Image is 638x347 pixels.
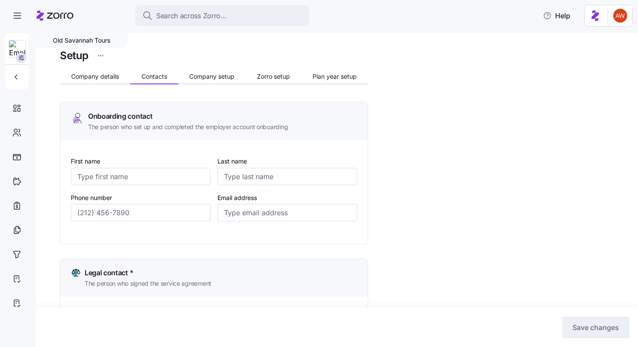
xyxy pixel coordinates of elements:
span: The person who signed the service agreement [85,279,211,288]
span: Save changes [572,322,619,333]
label: Last name [217,157,247,166]
input: Type first name [71,168,210,185]
img: 3c671664b44671044fa8929adf5007c6 [613,9,627,23]
span: Help [543,10,570,21]
label: Email address [217,193,257,203]
span: Company details [71,73,119,80]
input: (212) 456-7890 [71,204,210,221]
span: Search across Zorro... [156,10,227,21]
span: Zorro setup [257,73,290,80]
button: Save changes [562,317,629,338]
input: Type last name [217,168,357,185]
span: Onboarding contact [88,111,152,122]
span: Contacts [141,73,167,80]
div: Old Savannah Tours [36,33,128,48]
span: Company setup [189,73,234,80]
label: First name [71,157,100,166]
span: Legal contact * [85,267,133,278]
span: Plan year setup [312,73,357,80]
label: Phone number [71,193,112,203]
button: Search across Zorro... [135,5,309,26]
img: Employer logo [9,40,26,58]
span: The person who set up and completed the employer account onboarding [88,123,288,131]
input: Type email address [217,204,357,221]
h1: Setup [60,49,89,62]
button: Help [536,7,577,24]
